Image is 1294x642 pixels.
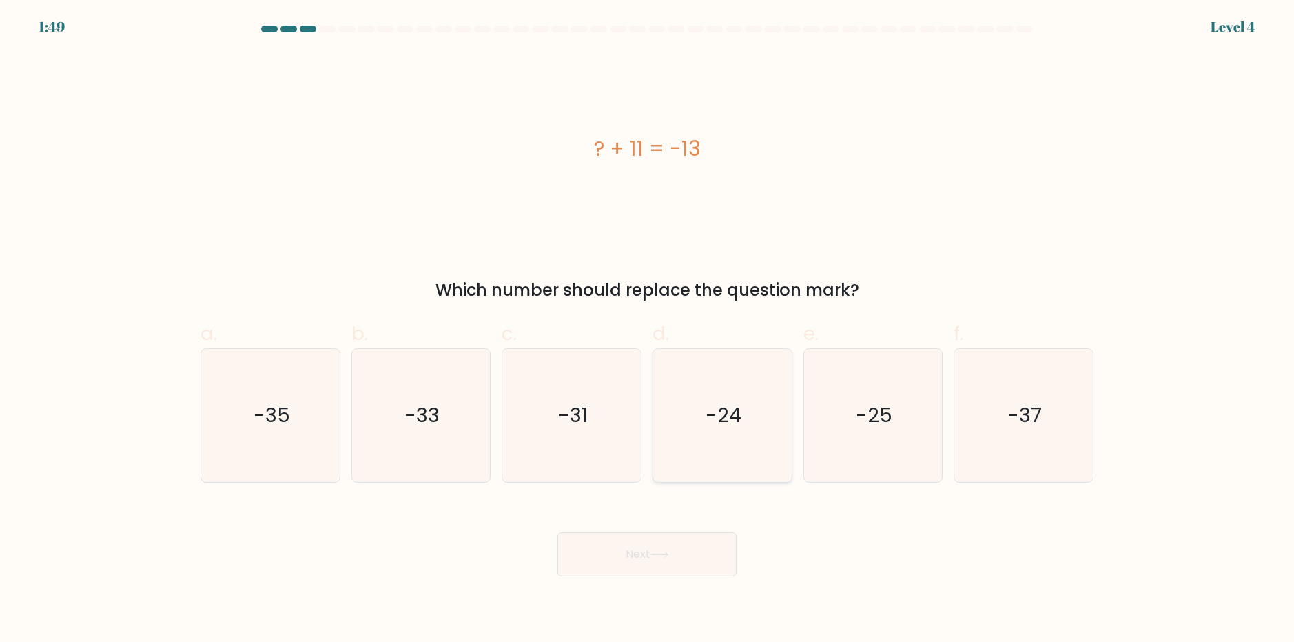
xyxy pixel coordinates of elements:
span: d. [653,320,669,347]
text: -24 [706,401,741,429]
div: Which number should replace the question mark? [209,278,1085,303]
span: a. [201,320,217,347]
text: -25 [856,401,892,429]
text: -35 [254,401,290,429]
text: -37 [1008,401,1043,429]
span: c. [502,320,517,347]
div: Level 4 [1211,17,1255,37]
span: f. [954,320,963,347]
div: 1:49 [39,17,65,37]
text: -31 [558,401,588,429]
button: Next [557,532,737,576]
span: e. [803,320,819,347]
span: b. [351,320,368,347]
text: -33 [404,401,440,429]
div: ? + 11 = -13 [201,133,1093,164]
